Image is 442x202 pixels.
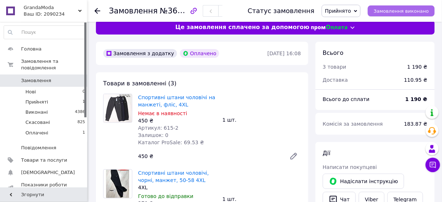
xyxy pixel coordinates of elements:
span: 3 товари [323,64,346,70]
span: Товари та послуги [21,157,67,163]
span: Це замовлення сплачено за допомогою [175,23,309,32]
span: Замовлення [21,77,51,84]
div: 450 ₴ [138,117,217,124]
span: Готово до відправки [138,193,193,199]
div: Повернутися назад [95,7,100,15]
div: Замовлення з додатку [103,49,177,58]
div: 1 шт. [220,115,304,125]
span: Замовлення та повідомлення [21,58,87,71]
img: Спортивні штани чоловічі, чорні, манжет, 50-58 4XL [105,170,131,198]
span: Прийнято [325,8,351,14]
span: Товари в замовленні (3) [103,80,177,87]
div: 4XL [138,184,217,191]
span: 4386 [75,109,85,116]
span: Замовлення [109,7,158,15]
span: 1 [83,99,85,105]
img: Спортивні штани чоловічі на манжеті, фліс, 4XL [104,94,132,122]
div: Статус замовлення [248,7,315,15]
div: Оплачено [180,49,219,58]
span: Виконані [25,109,48,116]
span: Доставка [323,77,348,83]
button: Надіслати інструкцію [323,174,404,189]
div: 110.95 ₴ [400,72,432,88]
span: Залишок: 0 [138,132,169,138]
span: [DEMOGRAPHIC_DATA] [21,169,75,176]
b: 1 190 ₴ [405,96,427,102]
span: Дії [323,150,330,157]
div: 1 190 ₴ [407,63,427,70]
span: 0 [83,89,85,95]
div: Ваш ID: 2090234 [24,11,87,17]
span: 1 [83,130,85,136]
span: Прийняті [25,99,48,105]
span: Нові [25,89,36,95]
div: 450 ₴ [135,151,284,161]
span: GrandaModa [24,4,78,11]
a: Спортивні штани чоловічі, чорні, манжет, 50-58 4XL [138,170,209,183]
span: 825 [77,119,85,126]
span: Скасовані [25,119,50,126]
time: [DATE] 16:08 [268,50,301,56]
span: Артикул: 615-2 [138,125,178,131]
span: №366322968 [160,6,212,15]
a: Редагувати [286,149,301,163]
span: Всього [323,49,343,56]
span: Замовлення виконано [374,8,429,14]
span: 183.87 ₴ [404,121,427,127]
span: Оплачені [25,130,48,136]
a: Спортивні штани чоловічі на манжеті, фліс, 4XL [138,94,215,108]
button: Замовлення виконано [368,5,435,16]
span: Повідомлення [21,145,56,151]
span: Немає в наявності [138,110,187,116]
span: Показники роботи компанії [21,182,67,195]
span: Написати покупцеві [323,164,377,170]
span: Всього до сплати [323,96,370,102]
input: Пошук [4,26,85,39]
span: Комісія за замовлення [323,121,383,127]
button: Чат з покупцем [426,158,440,172]
span: Каталог ProSale: 69.53 ₴ [138,140,204,145]
span: Головна [21,46,41,52]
